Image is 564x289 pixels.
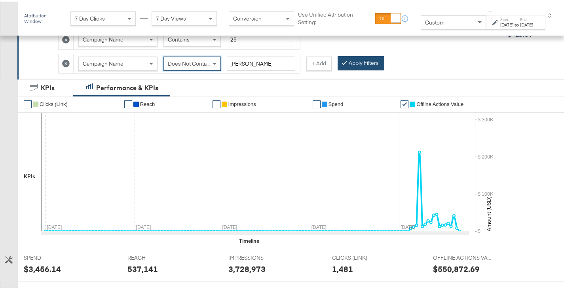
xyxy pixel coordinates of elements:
div: 3,728,973 [228,262,266,273]
span: CLICKS (LINK) [332,253,392,260]
span: Offline Actions Value [416,100,463,106]
span: OFFLINE ACTIONS VALUE [433,253,492,260]
a: ✔ [24,99,32,107]
span: Clicks (Link) [40,100,68,106]
a: ✔ [313,99,321,107]
span: Impressions [228,100,256,106]
div: 537,141 [128,262,158,273]
input: Enter a search term [227,31,295,45]
label: End: [520,15,533,21]
span: SPEND [24,253,83,260]
span: IMPRESSIONS [228,253,288,260]
div: KPIs [24,171,35,179]
div: Attribution Window: [24,11,66,23]
a: ✔ [213,99,220,107]
span: 7 Day Views [156,13,186,21]
span: Conversion [233,13,262,21]
label: Use Unified Attribution Setting: [298,9,372,24]
span: REACH [128,253,187,260]
div: $3,456.14 [24,262,61,273]
div: [DATE] [500,20,513,26]
text: Amount (USD) [485,195,492,230]
span: Reach [140,100,155,106]
span: Campaign Name [83,59,123,66]
div: 1,481 [332,262,353,273]
input: Enter a search term [227,55,295,70]
span: Does Not Contain [168,59,211,66]
span: Spend [329,100,344,106]
div: [DATE] [520,20,533,26]
div: Performance & KPIs [96,82,158,91]
div: $550,872.69 [433,262,480,273]
div: Timeline [239,236,260,243]
div: KPIs [41,82,55,91]
span: Contains [168,34,190,42]
a: ✔ [401,99,408,107]
span: 7 Day Clicks [75,13,105,21]
button: Apply Filters [338,55,384,69]
span: ↑ [487,8,494,11]
span: Campaign Name [83,34,123,42]
button: + Add [306,55,332,69]
a: ✔ [124,99,132,107]
strong: to [513,20,520,26]
label: Start: [500,15,513,21]
span: Custom [425,17,444,25]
